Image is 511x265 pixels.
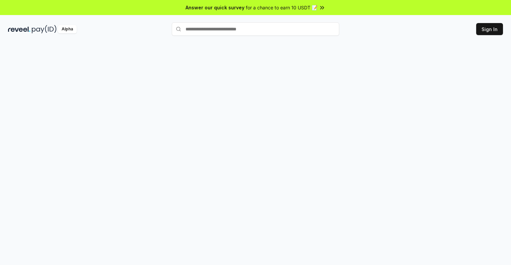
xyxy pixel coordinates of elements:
[32,25,57,33] img: pay_id
[186,4,244,11] span: Answer our quick survey
[58,25,77,33] div: Alpha
[246,4,317,11] span: for a chance to earn 10 USDT 📝
[476,23,503,35] button: Sign In
[8,25,30,33] img: reveel_dark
